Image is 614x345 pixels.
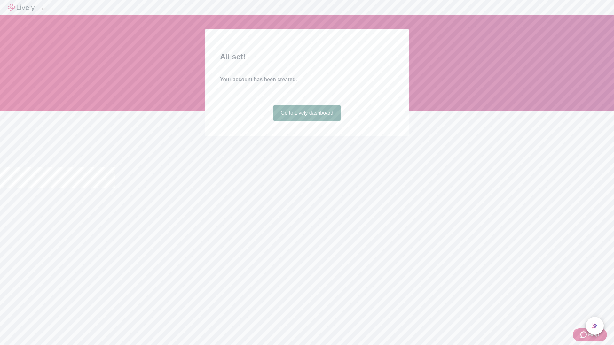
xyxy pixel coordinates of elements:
[588,331,599,339] span: Help
[592,323,598,329] svg: Lively AI Assistant
[220,76,394,83] h4: Your account has been created.
[573,328,607,341] button: Zendesk support iconHelp
[8,4,35,11] img: Lively
[580,331,588,339] svg: Zendesk support icon
[273,105,341,121] a: Go to Lively dashboard
[220,51,394,63] h2: All set!
[586,317,604,335] button: chat
[42,8,47,10] button: Log out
